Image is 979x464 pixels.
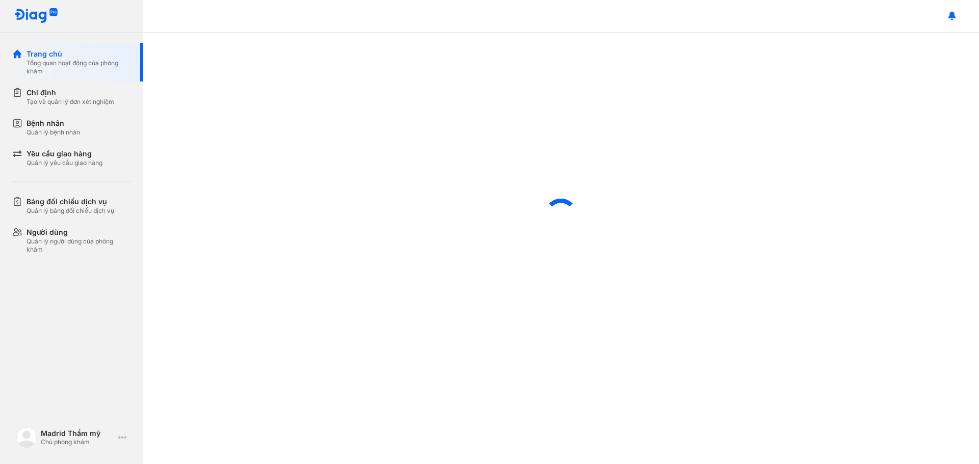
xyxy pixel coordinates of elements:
[27,197,114,207] div: Bảng đối chiếu dịch vụ
[27,98,114,106] div: Tạo và quản lý đơn xét nghiệm
[27,128,80,137] div: Quản lý bệnh nhân
[27,159,102,167] div: Quản lý yêu cầu giao hàng
[27,207,114,215] div: Quản lý bảng đối chiếu dịch vụ
[14,8,58,24] img: logo
[27,149,102,159] div: Yêu cầu giao hàng
[16,427,37,448] img: logo
[27,237,131,254] div: Quản lý người dùng của phòng khám
[27,59,131,75] div: Tổng quan hoạt động của phòng khám
[41,429,114,438] div: Madrid Thẩm mỹ
[27,88,114,98] div: Chỉ định
[27,49,131,59] div: Trang chủ
[41,438,114,446] div: Chủ phòng khám
[27,118,80,128] div: Bệnh nhân
[27,227,131,237] div: Người dùng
